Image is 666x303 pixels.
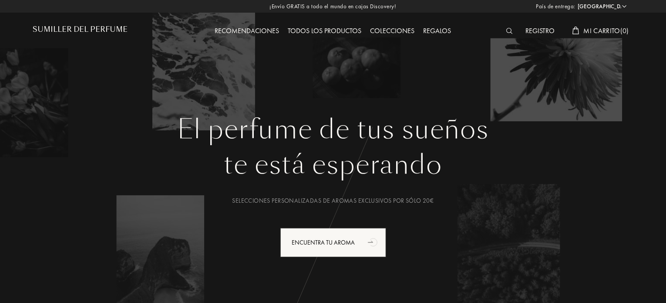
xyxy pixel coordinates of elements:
a: Encuentra tu aromaanimación [274,228,393,257]
font: ¡Envío GRATIS a todo el mundo en cajas Discovery! [269,3,396,10]
font: Todos los productos [288,26,362,35]
font: Sumiller del perfume [33,24,128,34]
a: Colecciones [366,26,419,35]
font: Mi carrito [584,26,620,35]
font: ( [620,26,622,35]
font: Selecciones personalizadas de aromas exclusivos por sólo 20€ [232,197,434,204]
font: Recomendaciones [215,26,279,35]
a: Sumiller del perfume [33,25,128,37]
font: Regalos [424,26,451,35]
font: 0 [622,26,626,35]
font: Registro [526,26,555,35]
font: te está esperando [224,146,442,183]
img: cart_white.svg [572,27,579,34]
font: Colecciones [370,26,415,35]
a: Regalos [419,26,456,35]
font: El perfume de tus sueños [177,111,489,147]
font: ) [627,26,629,35]
div: animación [365,233,382,251]
a: Registro [521,26,559,35]
a: Todos los productos [284,26,366,35]
a: Recomendaciones [211,26,284,35]
img: search_icn_white.svg [506,28,513,34]
font: Encuentra tu aroma [292,238,355,246]
font: País de entrega: [536,3,575,10]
